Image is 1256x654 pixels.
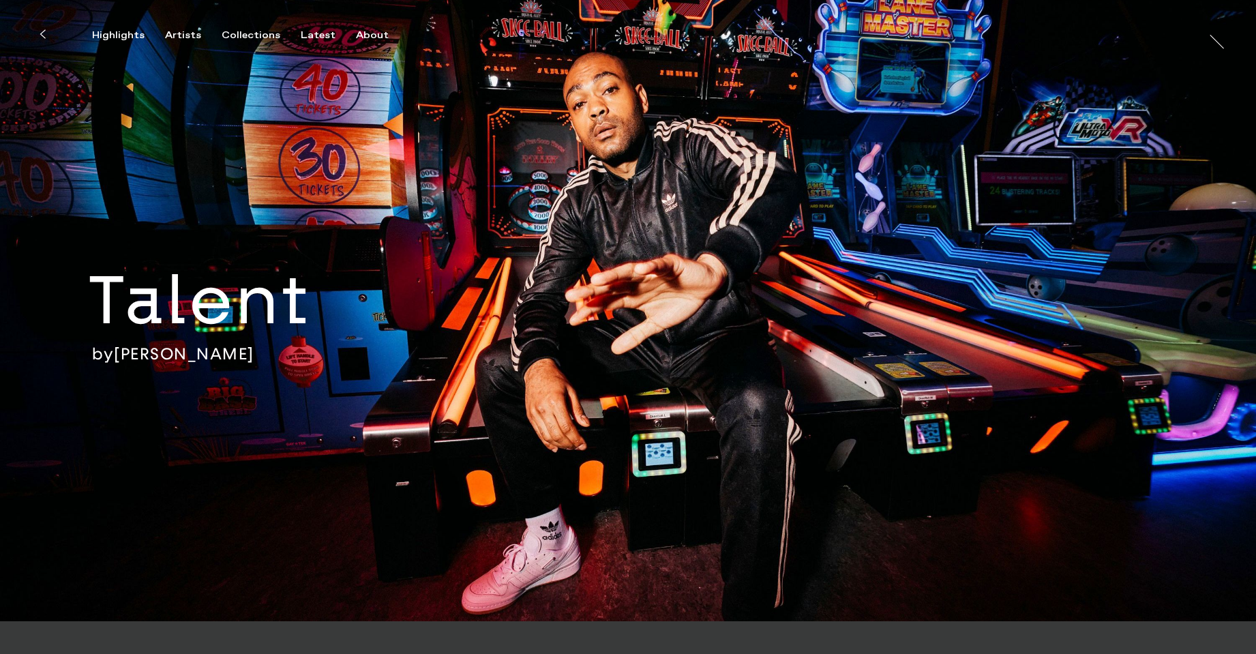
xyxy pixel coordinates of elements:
[88,258,405,343] h2: Talent
[222,29,280,42] div: Collections
[92,29,165,42] button: Highlights
[356,29,409,42] button: About
[222,29,301,42] button: Collections
[165,29,222,42] button: Artists
[114,343,254,363] a: [PERSON_NAME]
[301,29,356,42] button: Latest
[92,29,145,42] div: Highlights
[92,343,114,363] span: by
[356,29,389,42] div: About
[165,29,201,42] div: Artists
[301,29,335,42] div: Latest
